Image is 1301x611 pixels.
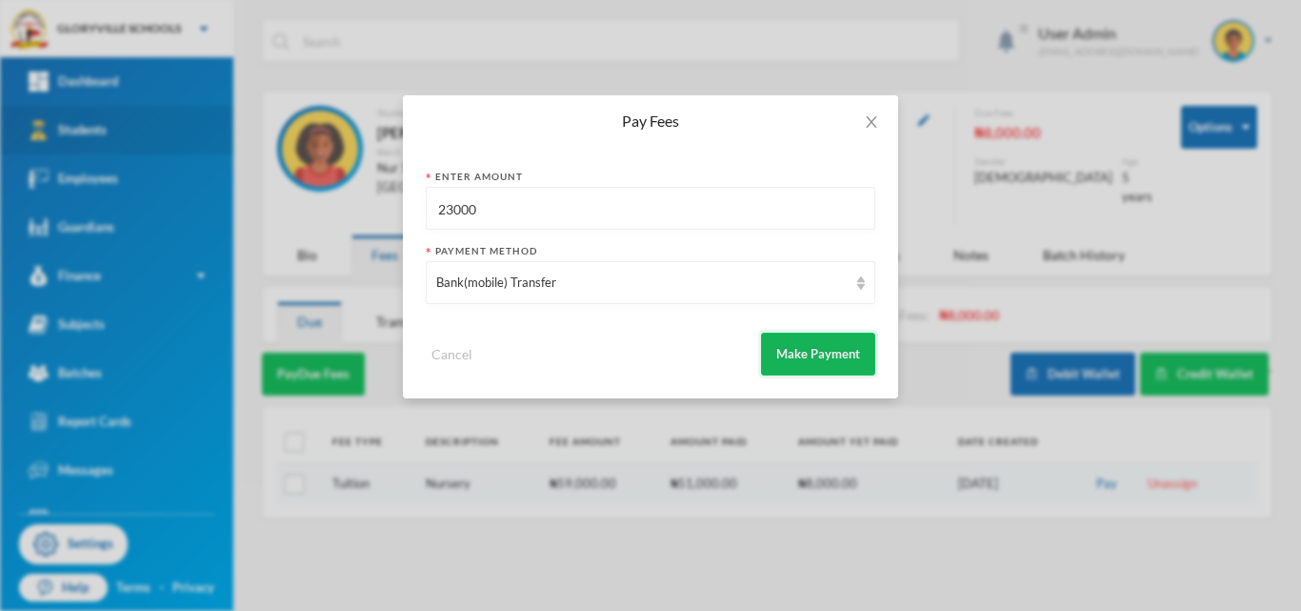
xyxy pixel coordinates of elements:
[761,333,875,376] button: Make Payment
[845,95,898,149] button: Close
[864,114,879,130] i: icon: close
[436,274,848,293] div: Bank(mobile) Transfer
[426,244,875,258] div: Payment Method
[426,111,875,132] div: Pay Fees
[426,170,875,184] div: Enter Amount
[426,343,478,365] button: Cancel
